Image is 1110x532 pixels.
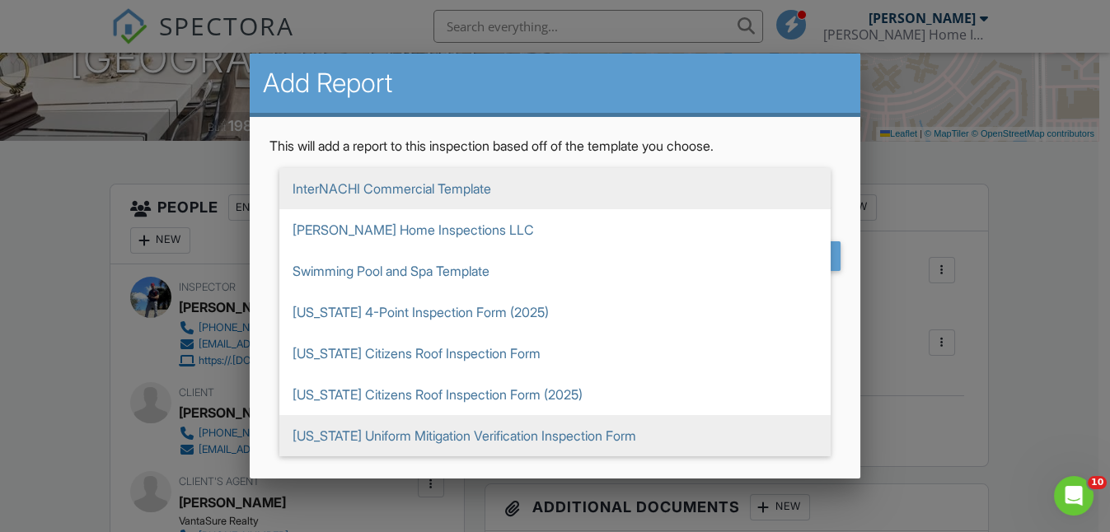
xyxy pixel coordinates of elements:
span: [PERSON_NAME] Home Inspections LLC [279,209,831,250]
span: [US_STATE] 4-Point Inspection Form (2025) [279,292,831,333]
span: [US_STATE] Citizens Roof Inspection Form [279,333,831,374]
span: Swimming Pool and Spa Template [279,250,831,292]
p: This will add a report to this inspection based off of the template you choose. [269,137,841,155]
span: InterNACHI Commercial Template [279,168,831,209]
span: [US_STATE] Uniform Mitigation Verification Inspection Form [279,415,831,456]
iframe: Intercom live chat [1054,476,1094,516]
span: [US_STATE] Citizens Roof Inspection Form (2025) [279,374,831,415]
span: 10 [1088,476,1107,489]
h2: Add Report [263,67,847,100]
